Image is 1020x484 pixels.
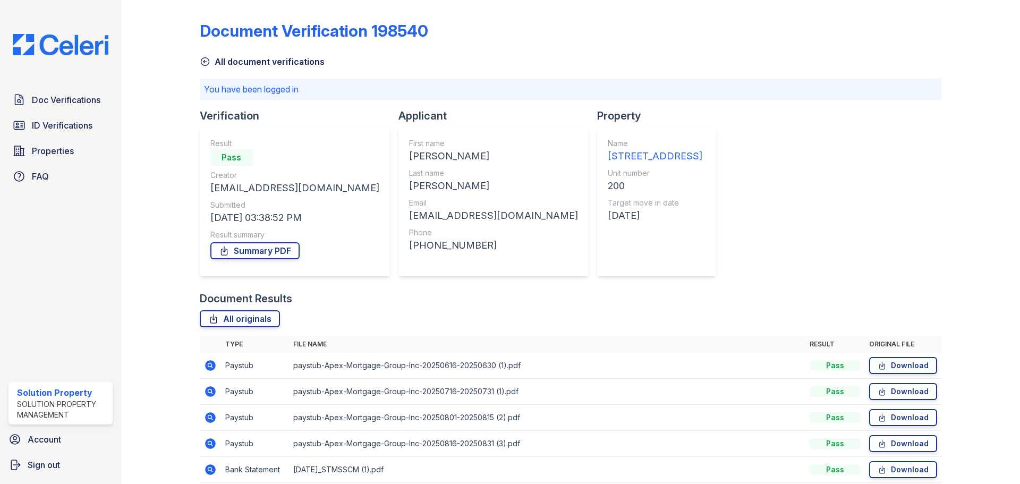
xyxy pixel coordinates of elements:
td: Paystub [221,353,289,379]
div: Result [210,138,379,149]
div: [EMAIL_ADDRESS][DOMAIN_NAME] [210,181,379,196]
div: Result summary [210,230,379,240]
div: Phone [409,227,578,238]
span: Sign out [28,458,60,471]
div: [DATE] [608,208,702,223]
div: Pass [210,149,253,166]
span: Doc Verifications [32,94,100,106]
a: Download [869,383,937,400]
a: Summary PDF [210,242,300,259]
a: Download [869,461,937,478]
div: Document Results [200,291,292,306]
a: Name [STREET_ADDRESS] [608,138,702,164]
th: Type [221,336,289,353]
a: Properties [8,140,113,162]
div: Creator [210,170,379,181]
div: [STREET_ADDRESS] [608,149,702,164]
div: Verification [200,108,398,123]
td: paystub-Apex-Mortgage-Group-Inc-20250616-20250630 (1).pdf [289,353,805,379]
div: [EMAIL_ADDRESS][DOMAIN_NAME] [409,208,578,223]
div: Document Verification 198540 [200,21,428,40]
div: Solution Property Management [17,399,108,420]
div: Last name [409,168,578,179]
td: [DATE]_STMSSCM (1).pdf [289,457,805,483]
td: paystub-Apex-Mortgage-Group-Inc-20250801-20250815 (2).pdf [289,405,805,431]
div: Submitted [210,200,379,210]
span: Account [28,433,61,446]
div: Unit number [608,168,702,179]
a: FAQ [8,166,113,187]
td: Paystub [221,405,289,431]
a: All originals [200,310,280,327]
div: 200 [608,179,702,193]
td: Paystub [221,379,289,405]
div: Property [597,108,725,123]
a: Download [869,357,937,374]
a: ID Verifications [8,115,113,136]
img: CE_Logo_Blue-a8612792a0a2168367f1c8372b55b34899dd931a85d93a1a3d3e32e68fde9ad4.png [4,34,117,55]
div: [DATE] 03:38:52 PM [210,210,379,225]
a: All document verifications [200,55,325,68]
div: Pass [810,360,861,371]
div: [PERSON_NAME] [409,149,578,164]
div: Name [608,138,702,149]
div: [PERSON_NAME] [409,179,578,193]
a: Account [4,429,117,450]
div: Target move in date [608,198,702,208]
td: paystub-Apex-Mortgage-Group-Inc-20250816-20250831 (3).pdf [289,431,805,457]
div: Email [409,198,578,208]
a: Sign out [4,454,117,475]
span: Properties [32,145,74,157]
td: Bank Statement [221,457,289,483]
div: Pass [810,412,861,423]
th: Result [805,336,865,353]
a: Doc Verifications [8,89,113,111]
span: ID Verifications [32,119,92,132]
div: [PHONE_NUMBER] [409,238,578,253]
th: Original file [865,336,941,353]
div: Pass [810,386,861,397]
div: Solution Property [17,386,108,399]
th: File name [289,336,805,353]
a: Download [869,409,937,426]
a: Download [869,435,937,452]
td: Paystub [221,431,289,457]
div: Pass [810,438,861,449]
div: First name [409,138,578,149]
span: FAQ [32,170,49,183]
div: Pass [810,464,861,475]
td: paystub-Apex-Mortgage-Group-Inc-20250716-20250731 (1).pdf [289,379,805,405]
p: You have been logged in [204,83,937,96]
div: Applicant [398,108,597,123]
